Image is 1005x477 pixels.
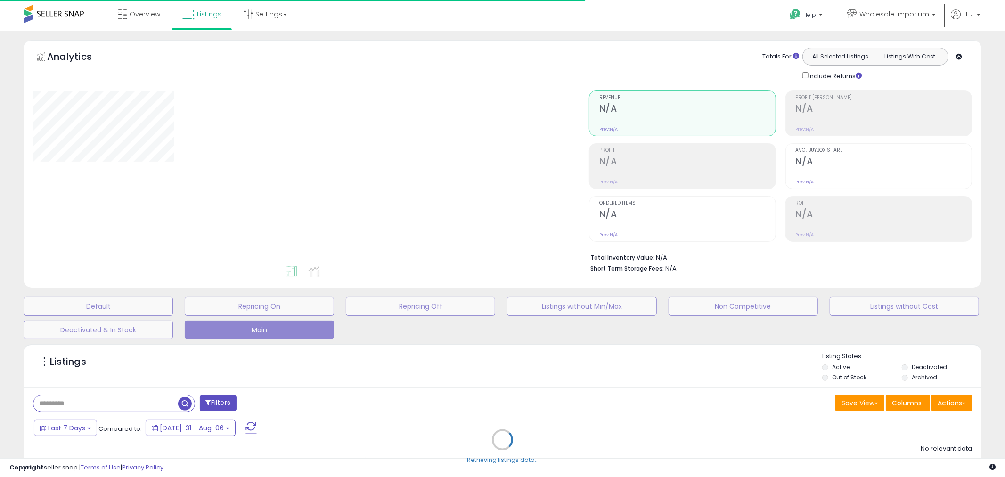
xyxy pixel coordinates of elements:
[796,95,972,100] span: Profit [PERSON_NAME]
[859,9,929,19] span: WholesaleEmporium
[796,209,972,222] h2: N/A
[875,50,945,63] button: Listings With Cost
[599,179,618,185] small: Prev: N/A
[951,9,980,31] a: Hi J
[590,251,965,263] li: N/A
[47,50,110,66] h5: Analytics
[796,201,972,206] span: ROI
[599,95,775,100] span: Revenue
[507,297,656,316] button: Listings without Min/Max
[599,126,618,132] small: Prev: N/A
[796,232,814,238] small: Prev: N/A
[599,156,775,169] h2: N/A
[830,297,979,316] button: Listings without Cost
[963,9,974,19] span: Hi J
[197,9,221,19] span: Listings
[782,1,832,31] a: Help
[796,156,972,169] h2: N/A
[796,148,972,153] span: Avg. Buybox Share
[599,201,775,206] span: Ordered Items
[24,321,173,339] button: Deactivated & In Stock
[599,103,775,116] h2: N/A
[789,8,801,20] i: Get Help
[803,11,816,19] span: Help
[795,70,873,81] div: Include Returns
[590,254,654,262] b: Total Inventory Value:
[346,297,495,316] button: Repricing Off
[665,264,677,273] span: N/A
[185,321,334,339] button: Main
[24,297,173,316] button: Default
[599,148,775,153] span: Profit
[599,209,775,222] h2: N/A
[805,50,875,63] button: All Selected Listings
[762,52,799,61] div: Totals For
[796,126,814,132] small: Prev: N/A
[130,9,160,19] span: Overview
[796,103,972,116] h2: N/A
[185,297,334,316] button: Repricing On
[9,463,44,472] strong: Copyright
[796,179,814,185] small: Prev: N/A
[467,456,538,465] div: Retrieving listings data..
[599,232,618,238] small: Prev: N/A
[590,264,664,272] b: Short Term Storage Fees:
[9,463,163,472] div: seller snap | |
[669,297,818,316] button: Non Competitive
